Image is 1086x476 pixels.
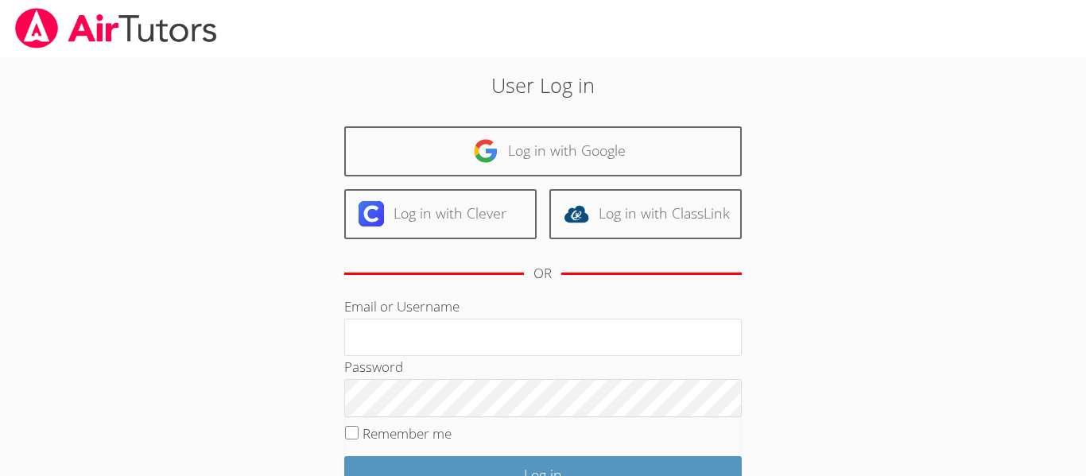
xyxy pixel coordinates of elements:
label: Remember me [363,424,452,443]
div: OR [533,262,552,285]
img: airtutors_banner-c4298cdbf04f3fff15de1276eac7730deb9818008684d7c2e4769d2f7ddbe033.png [14,8,219,48]
label: Email or Username [344,297,460,315]
img: google-logo-50288ca7cdecda66e5e0955fdab243c47b7ad437acaf1139b6f446037453330a.svg [473,138,498,164]
img: clever-logo-6eab21bc6e7a338710f1a6ff85c0baf02591cd810cc4098c63d3a4b26e2feb20.svg [359,201,384,226]
img: classlink-logo-d6bb404cc1216ec64c9a2012d9dc4662098be43eaf13dc465df04b49fa7ab582.svg [564,201,589,226]
h2: User Log in [250,70,836,100]
a: Log in with Clever [344,189,537,239]
a: Log in with ClassLink [549,189,742,239]
a: Log in with Google [344,126,742,176]
label: Password [344,358,403,376]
